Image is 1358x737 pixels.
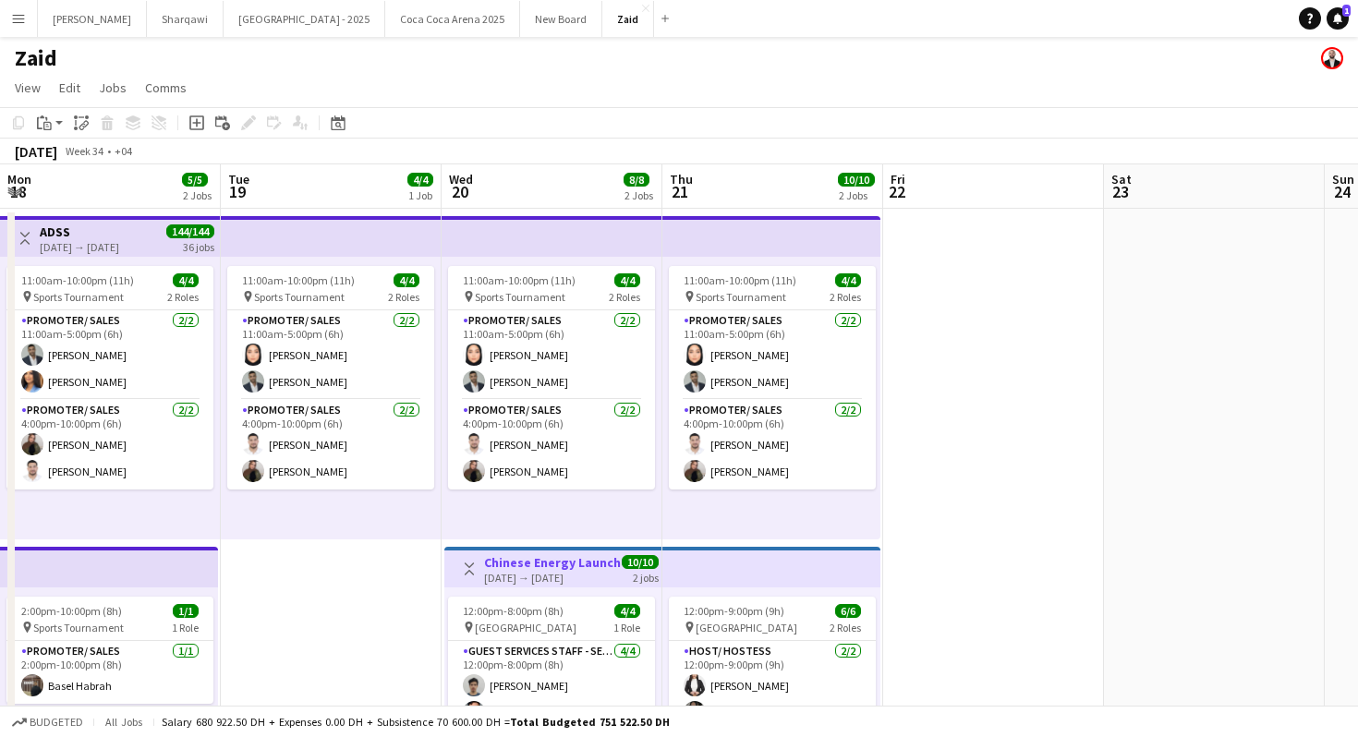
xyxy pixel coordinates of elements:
[830,290,861,304] span: 2 Roles
[684,604,784,618] span: 12:00pm-9:00pm (9h)
[115,144,132,158] div: +04
[1342,5,1351,17] span: 1
[21,273,134,287] span: 11:00am-10:00pm (11h)
[172,621,199,634] span: 1 Role
[614,273,640,287] span: 4/4
[138,76,194,100] a: Comms
[6,310,213,400] app-card-role: Promoter/ Sales2/211:00am-5:00pm (6h)[PERSON_NAME][PERSON_NAME]
[602,1,654,37] button: Zaid
[633,569,659,585] div: 2 jobs
[520,1,602,37] button: New Board
[102,715,146,729] span: All jobs
[446,181,473,202] span: 20
[669,266,876,489] app-job-card: 11:00am-10:00pm (11h)4/4 Sports Tournament2 RolesPromoter/ Sales2/211:00am-5:00pm (6h)[PERSON_NAM...
[484,554,622,571] h3: Chinese Energy Launch Event
[670,171,693,187] span: Thu
[463,604,564,618] span: 12:00pm-8:00pm (8h)
[227,310,434,400] app-card-role: Promoter/ Sales2/211:00am-5:00pm (6h)[PERSON_NAME][PERSON_NAME]
[408,188,432,202] div: 1 Job
[91,76,134,100] a: Jobs
[448,266,655,489] app-job-card: 11:00am-10:00pm (11h)4/4 Sports Tournament2 RolesPromoter/ Sales2/211:00am-5:00pm (6h)[PERSON_NAM...
[227,266,434,489] app-job-card: 11:00am-10:00pm (11h)4/4 Sports Tournament2 RolesPromoter/ Sales2/211:00am-5:00pm (6h)[PERSON_NAM...
[6,266,213,489] app-job-card: 11:00am-10:00pm (11h)4/4 Sports Tournament2 RolesPromoter/ Sales2/211:00am-5:00pm (6h)[PERSON_NAM...
[667,181,693,202] span: 21
[891,171,905,187] span: Fri
[669,310,876,400] app-card-role: Promoter/ Sales2/211:00am-5:00pm (6h)[PERSON_NAME][PERSON_NAME]
[15,142,57,161] div: [DATE]
[1332,171,1354,187] span: Sun
[40,224,119,240] h3: ADSS
[614,604,640,618] span: 4/4
[449,171,473,187] span: Wed
[1329,181,1354,202] span: 24
[40,240,119,254] div: [DATE] → [DATE]
[448,400,655,489] app-card-role: Promoter/ Sales2/24:00pm-10:00pm (6h)[PERSON_NAME][PERSON_NAME]
[15,44,57,72] h1: Zaid
[254,290,345,304] span: Sports Tournament
[609,290,640,304] span: 2 Roles
[7,171,31,187] span: Mon
[242,273,355,287] span: 11:00am-10:00pm (11h)
[475,621,576,634] span: [GEOGRAPHIC_DATA]
[624,188,653,202] div: 2 Jobs
[166,224,214,238] span: 144/144
[30,716,83,729] span: Budgeted
[225,181,249,202] span: 19
[59,79,80,96] span: Edit
[224,1,385,37] button: [GEOGRAPHIC_DATA] - 2025
[830,621,861,634] span: 2 Roles
[7,76,48,100] a: View
[669,400,876,489] app-card-role: Promoter/ Sales2/24:00pm-10:00pm (6h)[PERSON_NAME][PERSON_NAME]
[173,604,199,618] span: 1/1
[9,712,86,732] button: Budgeted
[394,273,419,287] span: 4/4
[61,144,107,158] span: Week 34
[696,290,786,304] span: Sports Tournament
[228,171,249,187] span: Tue
[835,604,861,618] span: 6/6
[145,79,187,96] span: Comms
[839,188,874,202] div: 2 Jobs
[484,571,622,585] div: [DATE] → [DATE]
[669,641,876,731] app-card-role: Host/ Hostess2/212:00pm-9:00pm (9h)[PERSON_NAME]Safa Titi
[182,173,208,187] span: 5/5
[52,76,88,100] a: Edit
[613,621,640,634] span: 1 Role
[21,604,122,618] span: 2:00pm-10:00pm (8h)
[162,715,670,729] div: Salary 680 922.50 DH + Expenses 0.00 DH + Subsistence 70 600.00 DH =
[1321,47,1343,69] app-user-avatar: Zaid Rahmoun
[38,1,147,37] button: [PERSON_NAME]
[167,290,199,304] span: 2 Roles
[1109,181,1132,202] span: 23
[6,597,213,704] app-job-card: 2:00pm-10:00pm (8h)1/1 Sports Tournament1 RolePromoter/ Sales1/12:00pm-10:00pm (8h)Basel Habrah
[173,273,199,287] span: 4/4
[407,173,433,187] span: 4/4
[385,1,520,37] button: Coca Coca Arena 2025
[838,173,875,187] span: 10/10
[1111,171,1132,187] span: Sat
[463,273,576,287] span: 11:00am-10:00pm (11h)
[835,273,861,287] span: 4/4
[624,173,649,187] span: 8/8
[147,1,224,37] button: Sharqawi
[448,310,655,400] app-card-role: Promoter/ Sales2/211:00am-5:00pm (6h)[PERSON_NAME][PERSON_NAME]
[475,290,565,304] span: Sports Tournament
[696,621,797,634] span: [GEOGRAPHIC_DATA]
[99,79,127,96] span: Jobs
[6,641,213,704] app-card-role: Promoter/ Sales1/12:00pm-10:00pm (8h)Basel Habrah
[888,181,905,202] span: 22
[15,79,41,96] span: View
[684,273,796,287] span: 11:00am-10:00pm (11h)
[227,400,434,489] app-card-role: Promoter/ Sales2/24:00pm-10:00pm (6h)[PERSON_NAME][PERSON_NAME]
[5,181,31,202] span: 18
[183,238,214,254] div: 36 jobs
[622,555,659,569] span: 10/10
[510,715,670,729] span: Total Budgeted 751 522.50 DH
[6,400,213,489] app-card-role: Promoter/ Sales2/24:00pm-10:00pm (6h)[PERSON_NAME][PERSON_NAME]
[1327,7,1349,30] a: 1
